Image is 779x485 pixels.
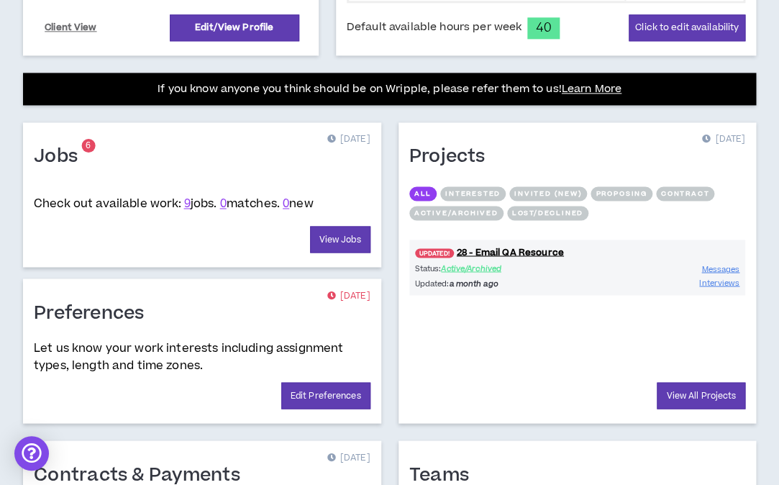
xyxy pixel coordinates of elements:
[701,263,739,274] span: Messages
[702,132,745,147] p: [DATE]
[409,145,496,168] h1: Projects
[310,226,370,253] a: View Jobs
[409,206,504,220] button: Active/Archived
[34,302,155,325] h1: Preferences
[591,186,652,201] button: Proposing
[699,277,739,288] span: Interviews
[701,262,739,276] a: Messages
[81,139,95,153] sup: 6
[34,339,370,373] p: Let us know your work interests including assignment types, length and time zones.
[281,382,370,409] a: Edit Preferences
[327,289,370,303] p: [DATE]
[699,276,739,289] a: Interviews
[283,196,289,212] a: 0
[283,196,314,212] span: new
[657,382,745,409] a: View All Projects
[184,196,217,212] span: jobs.
[170,14,299,41] a: Edit/View Profile
[327,450,370,465] p: [DATE]
[629,14,745,41] button: Click to edit availability
[14,436,49,471] div: Open Intercom Messenger
[184,196,191,212] a: 9
[449,278,498,289] i: a month ago
[158,81,621,98] p: If you know anyone you think should be on Wripple, please refer them to us!
[509,186,587,201] button: Invited (new)
[409,245,746,259] a: UPDATED!28 - Email QA Resource
[409,186,437,201] button: All
[34,145,88,168] h1: Jobs
[656,186,714,201] button: Contract
[220,196,227,212] a: 0
[415,277,578,289] p: Updated:
[327,132,370,147] p: [DATE]
[440,186,506,201] button: Interested
[220,196,280,212] span: matches.
[415,248,454,258] span: UPDATED!
[86,140,91,152] span: 6
[562,81,621,96] a: Learn More
[34,196,314,212] p: Check out available work:
[415,262,578,274] p: Status:
[42,15,99,40] a: Client View
[347,19,521,35] span: Default available hours per week
[507,206,588,220] button: Lost/Declined
[441,263,501,273] span: Active/Archived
